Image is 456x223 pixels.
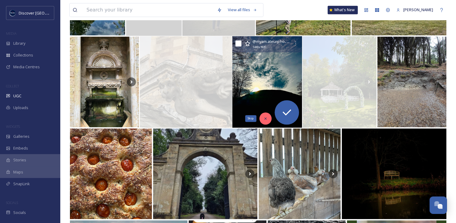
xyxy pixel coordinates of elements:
span: COLLECT [6,84,19,88]
span: Embeds [13,145,28,151]
img: #sunset #amatuerphotography #iphonephoto #clouds #sun #sky #kettering [232,36,302,128]
img: . みんなが身を隠した場所らしい 言われなきゃ分からなかった…🤣 ガイドさんいてくれてよかった◎ #newzealand #wellingborough #hobbitshideaway #lo... [377,37,446,127]
img: We're either being watched or our gargoyle is watching over us. Traditionally, gargoyles were gro... [140,36,232,128]
img: Hens with very fluffy ears 🐓 #bellplantation #towcester #poultry #hens [259,128,341,219]
input: Search your library [83,3,214,17]
img: 🍅 Levainly Tuscan Burst Focaccia 🍅 Baked with fresh oregano, fresh rosemary, Parmesan, extra virg... [70,128,152,219]
span: Media Centres [13,64,40,70]
button: Open Chat [429,196,447,214]
a: What's New [328,6,358,14]
div: Skip [245,115,256,122]
img: Untitled%20design%20%282%29.png [10,10,16,16]
span: 1440 x 1920 [253,45,266,50]
a: [PERSON_NAME] [393,4,436,16]
span: Collections [13,52,33,58]
img: #northamptonshirewedding #northamptonshireweddingvenue #stanwickhotelweddings Congratulations to ... [302,36,376,128]
span: Discover [GEOGRAPHIC_DATA] [19,10,74,16]
span: Socials [13,210,26,215]
a: View all files [225,4,260,16]
span: [PERSON_NAME] [403,7,433,12]
img: Castle Ashby Gardens #northamptonshire #fountain [70,37,139,127]
span: MEDIA [6,31,17,36]
img: 🍂 As we approach the end of our season here at Holdenby House, please note that Icarus Falconry i... [153,128,258,219]
span: Library [13,40,25,46]
img: A place to rest, Rushton, Northamptonshire #photography #history #Rushton #Northamptonshire #expl... [342,128,446,219]
span: @ myam.ateurphotography [253,38,301,44]
span: SOCIALS [6,200,18,205]
span: SnapLink [13,181,30,187]
span: Maps [13,169,23,175]
span: Galleries [13,134,30,139]
span: Uploads [13,105,28,111]
span: UGC [13,93,21,99]
span: Stories [13,157,26,163]
span: WIDGETS [6,124,20,129]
